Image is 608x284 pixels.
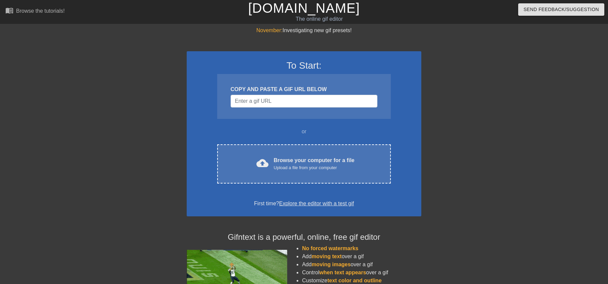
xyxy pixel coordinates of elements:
[248,1,360,15] a: [DOMAIN_NAME]
[274,164,355,171] div: Upload a file from your computer
[319,270,366,275] span: when text appears
[327,278,382,283] span: text color and outline
[256,27,283,33] span: November:
[16,8,65,14] div: Browse the tutorials!
[312,254,342,259] span: moving text
[274,156,355,171] div: Browse your computer for a file
[302,245,358,251] span: No forced watermarks
[195,60,413,71] h3: To Start:
[302,261,421,269] li: Add over a gif
[256,157,268,169] span: cloud_upload
[195,200,413,208] div: First time?
[312,262,351,267] span: moving images
[5,6,13,14] span: menu_book
[279,201,354,206] a: Explore the editor with a test gif
[187,26,421,34] div: Investigating new gif presets!
[204,128,404,136] div: or
[187,232,421,242] h4: Gifntext is a powerful, online, free gif editor
[206,15,433,23] div: The online gif editor
[524,5,599,14] span: Send Feedback/Suggestion
[302,269,421,277] li: Control over a gif
[518,3,604,16] button: Send Feedback/Suggestion
[231,95,377,108] input: Username
[302,253,421,261] li: Add over a gif
[231,85,377,93] div: COPY AND PASTE A GIF URL BELOW
[5,6,65,17] a: Browse the tutorials!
